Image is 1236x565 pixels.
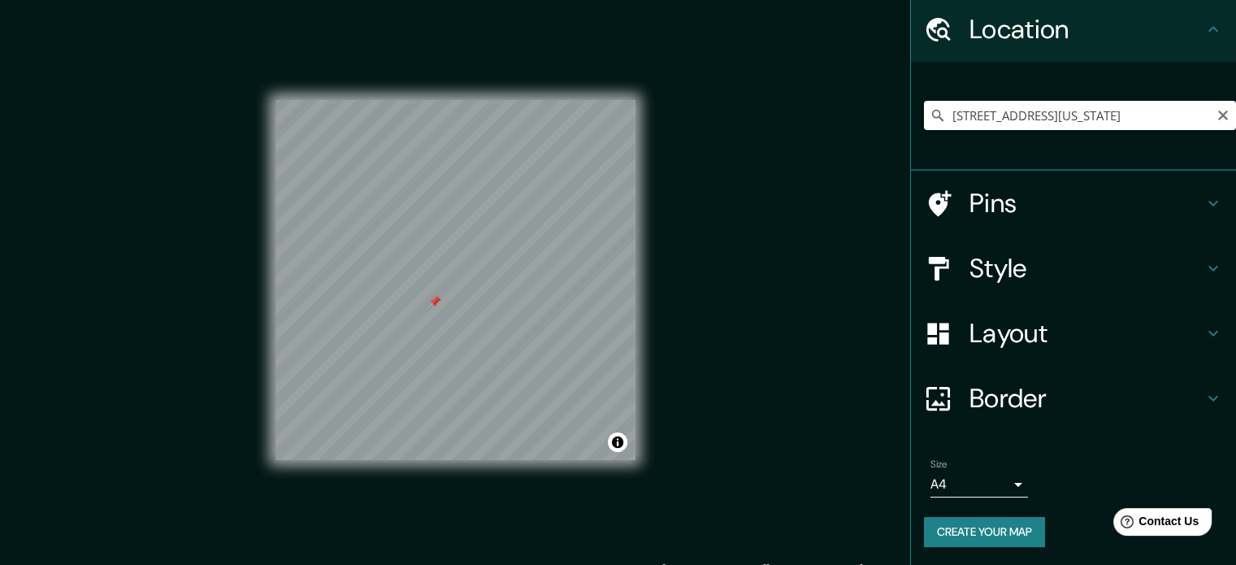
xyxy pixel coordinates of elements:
[924,517,1045,547] button: Create your map
[969,187,1203,219] h4: Pins
[969,252,1203,285] h4: Style
[969,382,1203,415] h4: Border
[911,366,1236,431] div: Border
[911,236,1236,301] div: Style
[608,432,627,452] button: Toggle attribution
[275,100,635,460] canvas: Map
[911,301,1236,366] div: Layout
[911,171,1236,236] div: Pins
[969,13,1203,46] h4: Location
[930,458,948,472] label: Size
[1091,502,1218,547] iframe: Help widget launcher
[930,472,1028,498] div: A4
[924,101,1236,130] input: Pick your city or area
[1216,106,1229,122] button: Clear
[969,317,1203,350] h4: Layout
